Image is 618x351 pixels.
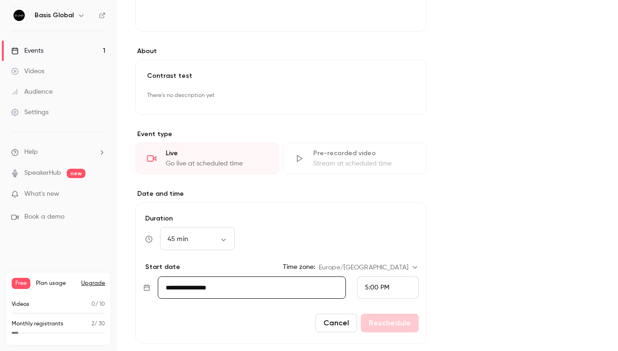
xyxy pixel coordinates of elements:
span: 2 [91,321,94,327]
div: Events [11,46,43,55]
div: 45 min [160,234,235,244]
div: Pre-recorded videoStream at scheduled time [283,143,427,174]
div: Settings [11,108,49,117]
p: Monthly registrants [12,320,63,328]
span: new [67,169,85,178]
button: Cancel [316,314,357,332]
label: Date and time [135,189,427,199]
li: help-dropdown-opener [11,147,105,157]
a: SpeakerHub [24,168,61,178]
div: From [357,276,419,299]
img: Basis Global [12,8,27,23]
div: LiveGo live at scheduled time [135,143,279,174]
p: Start date [143,262,180,272]
button: Upgrade [81,280,105,287]
label: Duration [143,214,419,223]
p: Videos [12,300,29,309]
p: Contrast test [147,71,415,81]
div: Pre-recorded video [313,149,415,158]
span: 5:00 PM [365,284,389,291]
div: Audience [11,87,53,96]
div: Go live at scheduled time [166,159,267,168]
p: There's no description yet [147,88,415,103]
label: Time zone: [283,262,315,272]
span: Help [24,147,38,157]
p: Event type [135,130,427,139]
span: 0 [91,302,95,307]
span: Plan usage [36,280,76,287]
div: Live [166,149,267,158]
h6: Basis Global [35,11,74,20]
span: Book a demo [24,212,64,222]
div: Stream at scheduled time [313,159,415,168]
p: / 10 [91,300,105,309]
span: What's new [24,189,59,199]
span: Free [12,278,30,289]
p: / 30 [91,320,105,328]
div: Videos [11,67,44,76]
label: About [135,47,427,56]
div: Europe/[GEOGRAPHIC_DATA] [319,263,419,272]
